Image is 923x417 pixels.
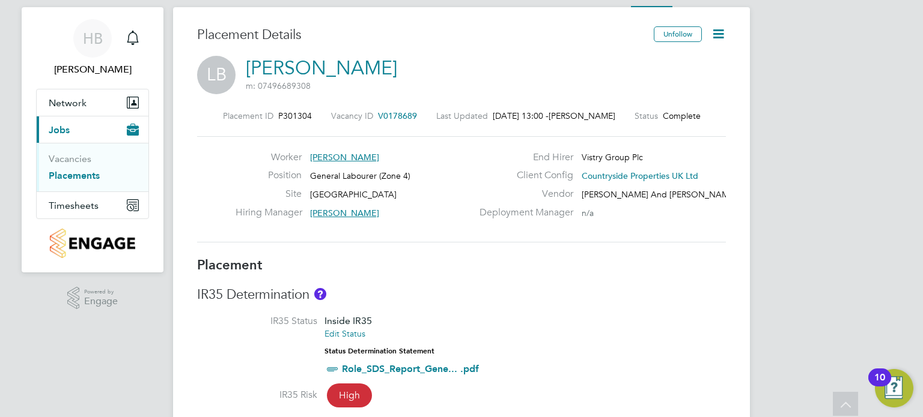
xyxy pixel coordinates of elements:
label: IR35 Risk [197,389,317,401]
span: Harriet Blacker [36,62,149,77]
span: [PERSON_NAME] [310,208,379,218]
span: [PERSON_NAME] And [PERSON_NAME] Construction Li… [582,189,804,200]
label: End Hirer [472,151,573,164]
label: Vendor [472,188,573,200]
span: V0178689 [378,110,417,121]
div: 10 [874,377,885,393]
span: [GEOGRAPHIC_DATA] [310,189,397,200]
label: Vacancy ID [331,110,373,121]
h3: IR35 Determination [197,286,726,304]
a: Edit Status [324,328,365,339]
label: IR35 Status [197,315,317,328]
div: Jobs [37,143,148,191]
a: Role_SDS_Report_Gene... .pdf [342,363,479,374]
span: n/a [582,208,594,218]
label: Placement ID [223,110,273,121]
span: HB [83,31,103,46]
span: Timesheets [49,200,99,211]
span: [DATE] 13:00 - [493,110,549,121]
label: Worker [236,151,302,164]
span: Vistry Group Plc [582,152,643,163]
strong: Status Determination Statement [324,347,434,355]
label: Hiring Manager [236,206,302,219]
a: Powered byEngage [67,287,118,310]
span: Complete [663,110,701,121]
span: Jobs [49,124,70,136]
button: Jobs [37,116,148,143]
button: Unfollow [654,26,702,42]
button: About IR35 [314,288,326,300]
a: Go to home page [36,229,149,258]
span: Engage [84,296,118,307]
label: Status [635,110,658,121]
h3: Placement Details [197,26,645,44]
label: Site [236,188,302,200]
a: [PERSON_NAME] [246,56,397,80]
a: Vacancies [49,153,91,164]
span: Network [49,97,87,109]
span: Powered by [84,287,118,297]
span: Countryside Properties UK Ltd [582,170,698,181]
label: Deployment Manager [472,206,573,219]
span: High [327,383,372,407]
nav: Main navigation [22,7,163,272]
img: countryside-properties-logo-retina.png [50,229,135,258]
button: Timesheets [37,192,148,218]
button: Open Resource Center, 10 new notifications [875,369,913,407]
span: [PERSON_NAME] [549,110,615,121]
span: P301304 [278,110,312,121]
a: Placements [49,170,100,181]
span: Inside IR35 [324,315,372,326]
button: Network [37,89,148,116]
span: [PERSON_NAME] [310,152,379,163]
span: LB [197,56,236,94]
span: General Labourer (Zone 4) [310,170,410,181]
span: m: 07496689308 [246,80,311,91]
a: HB[PERSON_NAME] [36,19,149,77]
label: Client Config [472,169,573,182]
b: Placement [197,257,263,273]
label: Position [236,169,302,182]
label: Last Updated [436,110,488,121]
